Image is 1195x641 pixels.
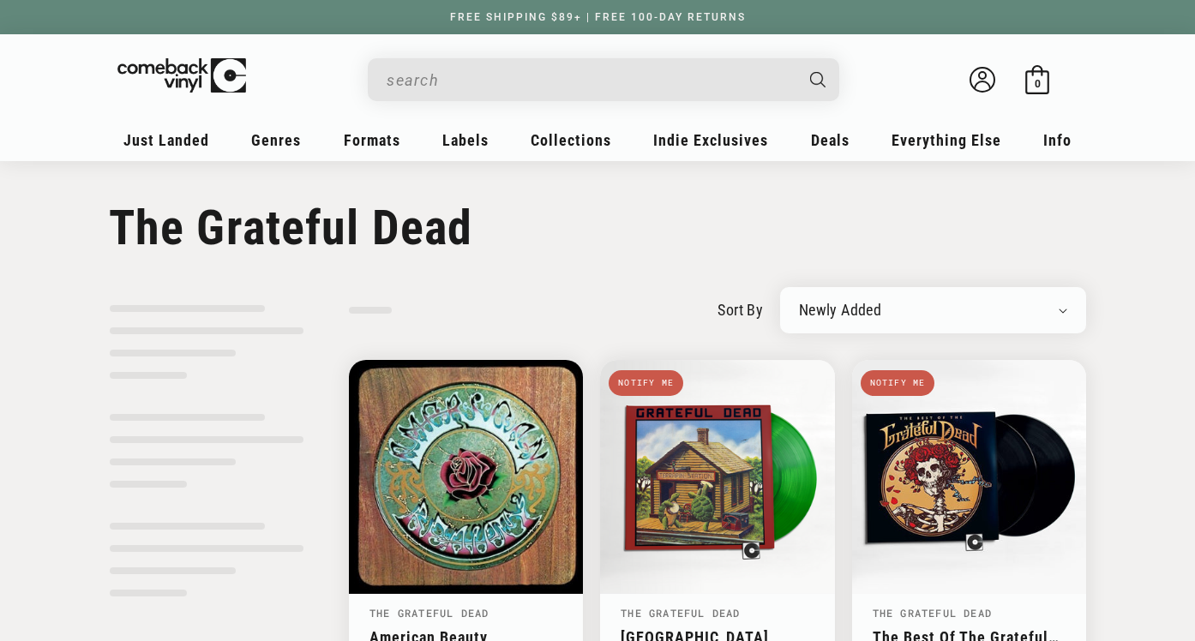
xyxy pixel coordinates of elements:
label: sort by [718,298,763,321]
input: search [387,63,793,98]
span: Deals [811,131,850,149]
span: Everything Else [892,131,1001,149]
a: FREE SHIPPING $89+ | FREE 100-DAY RETURNS [433,11,763,23]
span: Indie Exclusives [653,131,768,149]
span: Formats [344,131,400,149]
span: Collections [531,131,611,149]
span: Just Landed [123,131,209,149]
a: The Grateful Dead [621,606,740,620]
h1: The Grateful Dead [109,200,1086,256]
span: Labels [442,131,489,149]
button: Search [796,58,842,101]
a: The Grateful Dead [873,606,992,620]
span: Info [1043,131,1072,149]
div: Search [368,58,839,101]
span: 0 [1035,77,1041,90]
a: The Grateful Dead [369,606,489,620]
span: Genres [251,131,301,149]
